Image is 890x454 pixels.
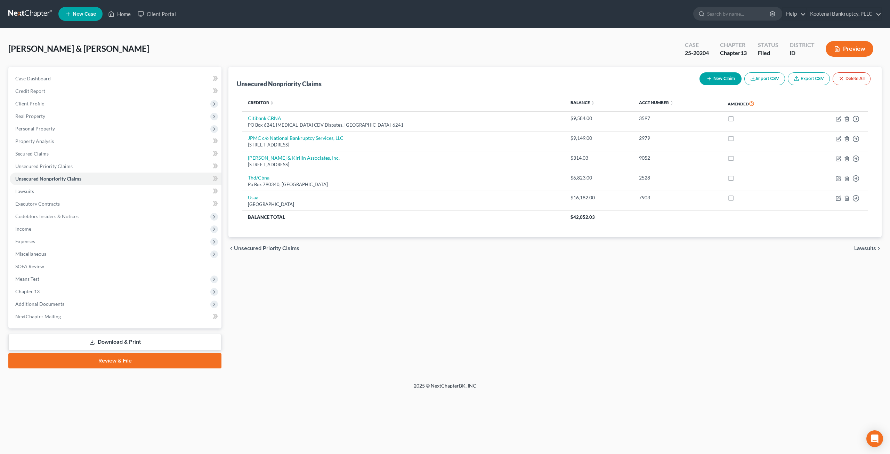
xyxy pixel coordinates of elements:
[10,310,221,323] a: NextChapter Mailing
[571,135,628,142] div: $9,149.00
[15,176,81,182] span: Unsecured Nonpriority Claims
[10,198,221,210] a: Executory Contracts
[15,163,73,169] span: Unsecured Priority Claims
[248,194,258,200] a: Usaa
[639,174,717,181] div: 2528
[15,301,64,307] span: Additional Documents
[758,41,778,49] div: Status
[783,8,806,20] a: Help
[248,175,269,181] a: Thd/Cbna
[571,115,628,122] div: $9,584.00
[15,101,44,106] span: Client Profile
[15,151,49,157] span: Secured Claims
[15,188,34,194] span: Lawsuits
[15,88,45,94] span: Credit Report
[15,313,61,319] span: NextChapter Mailing
[807,8,881,20] a: Kootenai Bankruptcy, PLLC
[685,49,709,57] div: 25-20204
[571,214,595,220] span: $42,052.03
[639,194,717,201] div: 7903
[571,174,628,181] div: $6,823.00
[744,72,785,85] button: Import CSV
[242,211,565,223] th: Balance Total
[833,72,871,85] button: Delete All
[15,126,55,132] span: Personal Property
[571,100,595,105] a: Balance unfold_more
[639,154,717,161] div: 9052
[639,135,717,142] div: 2979
[15,238,35,244] span: Expenses
[15,288,40,294] span: Chapter 13
[15,138,54,144] span: Property Analysis
[73,11,96,17] span: New Case
[15,276,39,282] span: Means Test
[758,49,778,57] div: Filed
[15,113,45,119] span: Real Property
[854,246,882,251] button: Lawsuits chevron_right
[826,41,873,57] button: Preview
[699,72,742,85] button: New Claim
[571,194,628,201] div: $16,182.00
[639,100,674,105] a: Acct Number unfold_more
[10,260,221,273] a: SOFA Review
[8,334,221,350] a: Download & Print
[15,251,46,257] span: Miscellaneous
[105,8,134,20] a: Home
[248,155,340,161] a: [PERSON_NAME] & Kirllin Associates, Inc.
[248,142,559,148] div: [STREET_ADDRESS]
[790,41,815,49] div: District
[8,353,221,368] a: Review & File
[10,173,221,185] a: Unsecured Nonpriority Claims
[15,201,60,207] span: Executory Contracts
[788,72,830,85] a: Export CSV
[10,72,221,85] a: Case Dashboard
[722,96,795,112] th: Amended
[10,135,221,148] a: Property Analysis
[248,122,559,128] div: PO Box 6241 [MEDICAL_DATA] CDV Disputes, [GEOGRAPHIC_DATA]-6241
[248,135,343,141] a: JPMC c/o National Bankruptcy Services, LLC
[639,115,717,122] div: 3597
[670,101,674,105] i: unfold_more
[270,101,274,105] i: unfold_more
[854,246,876,251] span: Lawsuits
[248,181,559,188] div: Po Box 790340, [GEOGRAPHIC_DATA]
[790,49,815,57] div: ID
[15,213,79,219] span: Codebtors Insiders & Notices
[10,148,221,160] a: Secured Claims
[720,41,747,49] div: Chapter
[134,8,179,20] a: Client Portal
[876,246,882,251] i: chevron_right
[15,75,51,81] span: Case Dashboard
[866,430,883,447] div: Open Intercom Messenger
[228,246,234,251] i: chevron_left
[10,185,221,198] a: Lawsuits
[707,7,771,20] input: Search by name...
[685,41,709,49] div: Case
[234,246,299,251] span: Unsecured Priority Claims
[591,101,595,105] i: unfold_more
[248,100,274,105] a: Creditor unfold_more
[247,382,643,395] div: 2025 © NextChapterBK, INC
[15,226,31,232] span: Income
[741,49,747,56] span: 13
[248,201,559,208] div: [GEOGRAPHIC_DATA]
[10,85,221,97] a: Credit Report
[237,80,322,88] div: Unsecured Nonpriority Claims
[248,115,281,121] a: Citibank CBNA
[720,49,747,57] div: Chapter
[228,246,299,251] button: chevron_left Unsecured Priority Claims
[10,160,221,173] a: Unsecured Priority Claims
[15,263,44,269] span: SOFA Review
[8,43,149,54] span: [PERSON_NAME] & [PERSON_NAME]
[248,161,559,168] div: [STREET_ADDRESS]
[571,154,628,161] div: $314.03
